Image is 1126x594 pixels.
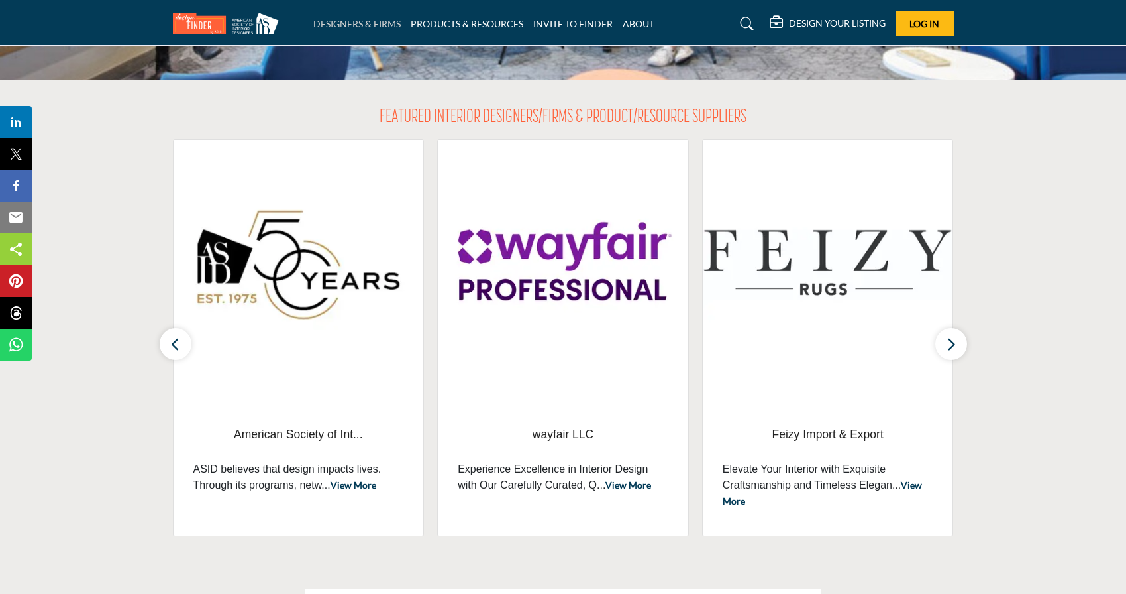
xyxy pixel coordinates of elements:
p: ASID believes that design impacts lives. Through its programs, netw... [193,461,404,493]
a: American Society of Int... [193,417,404,452]
button: Log In [896,11,954,36]
p: Experience Excellence in Interior Design with Our Carefully Curated, Q... [458,461,668,493]
a: wayfair LLC [458,417,668,452]
a: Search [727,13,762,34]
span: Log In [909,18,939,29]
h2: FEATURED INTERIOR DESIGNERS/FIRMS & PRODUCT/RESOURCE SUPPLIERS [380,107,746,129]
img: wayfair LLC [438,140,688,390]
a: View More [605,479,651,491]
a: DESIGNERS & FIRMS [313,18,401,29]
img: Site Logo [173,13,285,34]
img: Feizy Import & Export [703,140,953,390]
a: View More [723,479,922,506]
a: INVITE TO FINDER [533,18,613,29]
span: Feizy Import & Export [723,426,933,443]
div: DESIGN YOUR LISTING [770,16,886,32]
h5: DESIGN YOUR LISTING [789,17,886,29]
img: American Society of Interior Designers [174,140,424,390]
p: Elevate Your Interior with Exquisite Craftsmanship and Timeless Elegan... [723,461,933,509]
span: American Society of Int... [193,426,404,443]
a: PRODUCTS & RESOURCES [411,18,523,29]
span: American Society of Interior Designers [193,417,404,452]
a: Feizy Import & Export [723,417,933,452]
a: View More [331,479,376,491]
span: wayfair LLC [458,426,668,443]
a: ABOUT [623,18,654,29]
